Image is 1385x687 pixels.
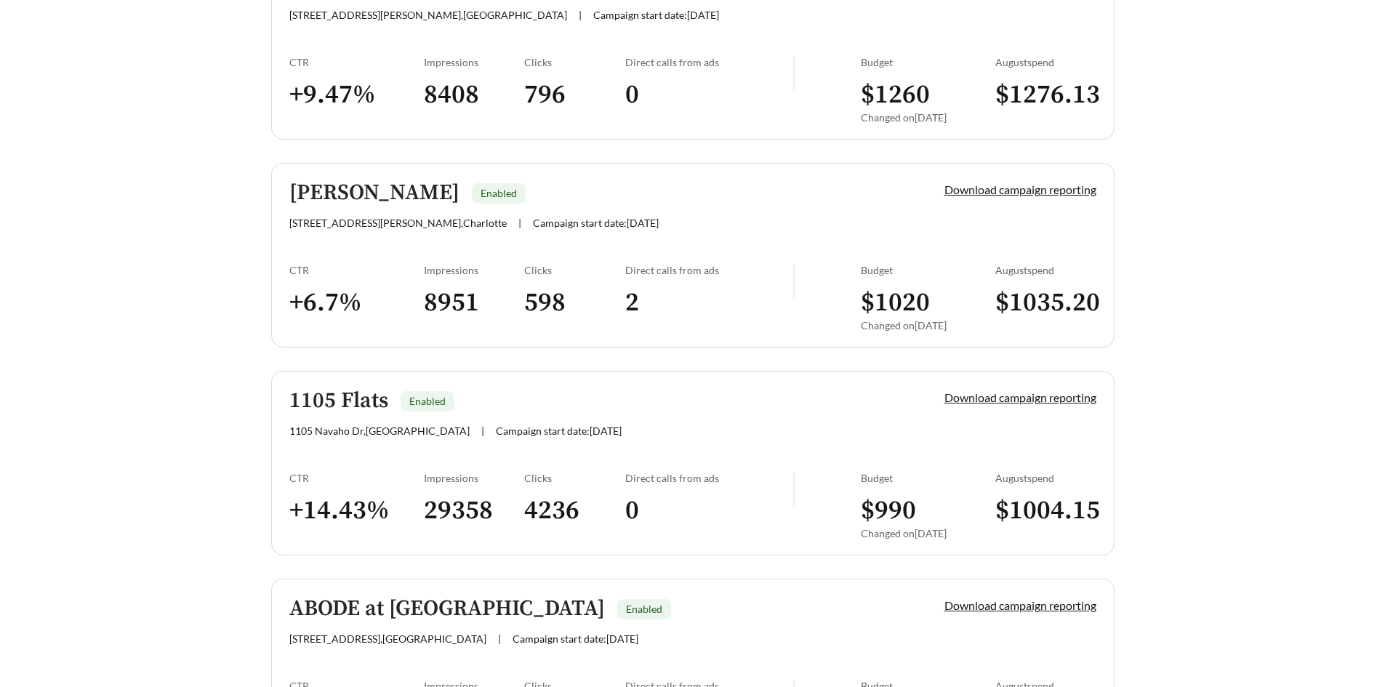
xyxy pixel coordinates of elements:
img: line [793,56,795,91]
span: | [498,632,501,645]
span: Enabled [626,603,662,615]
div: August spend [995,264,1096,276]
a: Download campaign reporting [944,390,1096,404]
h3: 2 [625,286,793,319]
h3: 598 [524,286,625,319]
div: Clicks [524,472,625,484]
h3: 29358 [424,494,525,527]
div: Direct calls from ads [625,472,793,484]
span: Enabled [481,187,517,199]
span: 1105 Navaho Dr , [GEOGRAPHIC_DATA] [289,425,470,437]
h5: 1105 Flats [289,389,388,413]
a: [PERSON_NAME]Enabled[STREET_ADDRESS][PERSON_NAME],Charlotte|Campaign start date:[DATE]Download ca... [271,163,1115,347]
span: | [481,425,484,437]
div: Changed on [DATE] [861,111,995,124]
h3: $ 1260 [861,79,995,111]
h3: $ 990 [861,494,995,527]
span: Campaign start date: [DATE] [513,632,638,645]
span: Campaign start date: [DATE] [496,425,622,437]
div: Changed on [DATE] [861,319,995,332]
div: Budget [861,472,995,484]
div: Impressions [424,56,525,68]
span: | [579,9,582,21]
div: Clicks [524,56,625,68]
span: | [518,217,521,229]
div: CTR [289,56,424,68]
h3: $ 1020 [861,286,995,319]
img: line [793,472,795,507]
h3: 8408 [424,79,525,111]
h5: [PERSON_NAME] [289,181,459,205]
span: [STREET_ADDRESS][PERSON_NAME] , Charlotte [289,217,507,229]
h5: ABODE at [GEOGRAPHIC_DATA] [289,597,605,621]
h3: 0 [625,494,793,527]
div: CTR [289,264,424,276]
span: Enabled [409,395,446,407]
span: Campaign start date: [DATE] [593,9,719,21]
h3: + 6.7 % [289,286,424,319]
img: line [793,264,795,299]
div: August spend [995,472,1096,484]
a: 1105 FlatsEnabled1105 Navaho Dr,[GEOGRAPHIC_DATA]|Campaign start date:[DATE]Download campaign rep... [271,371,1115,555]
div: Impressions [424,264,525,276]
div: Direct calls from ads [625,56,793,68]
span: [STREET_ADDRESS][PERSON_NAME] , [GEOGRAPHIC_DATA] [289,9,567,21]
span: [STREET_ADDRESS] , [GEOGRAPHIC_DATA] [289,632,486,645]
h3: 8951 [424,286,525,319]
h3: $ 1035.20 [995,286,1096,319]
div: CTR [289,472,424,484]
h3: + 14.43 % [289,494,424,527]
div: Budget [861,56,995,68]
span: Campaign start date: [DATE] [533,217,659,229]
div: Budget [861,264,995,276]
div: Direct calls from ads [625,264,793,276]
div: Changed on [DATE] [861,527,995,539]
a: Download campaign reporting [944,598,1096,612]
h3: $ 1004.15 [995,494,1096,527]
div: Impressions [424,472,525,484]
h3: $ 1276.13 [995,79,1096,111]
div: August spend [995,56,1096,68]
h3: 796 [524,79,625,111]
div: Clicks [524,264,625,276]
a: Download campaign reporting [944,182,1096,196]
h3: + 9.47 % [289,79,424,111]
h3: 0 [625,79,793,111]
h3: 4236 [524,494,625,527]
